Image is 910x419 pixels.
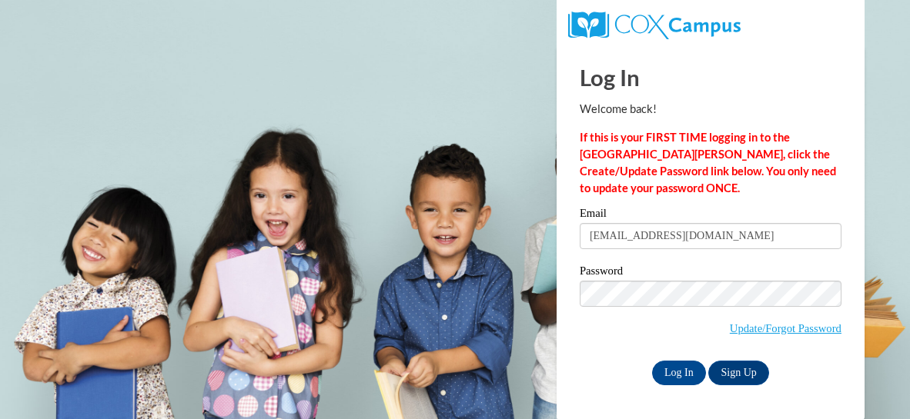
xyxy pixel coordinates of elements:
[652,361,706,385] input: Log In
[730,322,841,334] a: Update/Forgot Password
[580,131,836,195] strong: If this is your FIRST TIME logging in to the [GEOGRAPHIC_DATA][PERSON_NAME], click the Create/Upd...
[580,62,841,93] h1: Log In
[580,101,841,118] p: Welcome back!
[568,12,741,39] img: COX Campus
[580,265,841,281] label: Password
[708,361,768,385] a: Sign Up
[580,208,841,223] label: Email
